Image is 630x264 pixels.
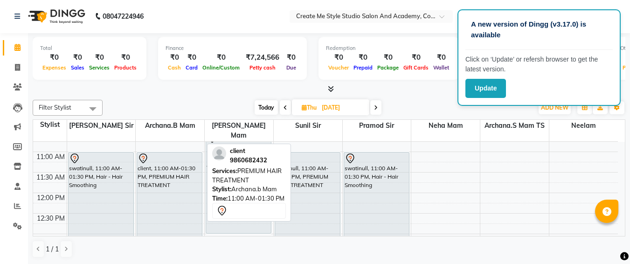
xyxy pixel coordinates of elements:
div: [PERSON_NAME] n [PERSON_NAME], 10:30 AM-01:00 PM, Hair - Hair Straightening [206,132,271,233]
span: Sunil sir [274,120,342,132]
span: ADD NEW [541,104,568,111]
span: client [230,147,245,154]
span: Time: [212,195,228,202]
span: Wallet [431,64,451,71]
span: Filter Stylist [39,104,71,111]
span: Thu [299,104,319,111]
div: Finance [166,44,299,52]
div: ₹0 [351,52,375,63]
div: ₹7,24,566 [242,52,283,63]
span: Expenses [40,64,69,71]
div: ₹0 [87,52,112,63]
div: 12:00 PM [35,193,67,203]
div: ₹0 [283,52,299,63]
div: ₹0 [40,52,69,63]
span: Sales [69,64,87,71]
div: ₹0 [401,52,431,63]
img: logo [24,3,88,29]
span: Gift Cards [401,64,431,71]
span: Neha mam [411,120,480,132]
span: Package [375,64,401,71]
span: Due [284,64,298,71]
div: swatinull, 11:00 AM-01:30 PM, Hair - Hair Smoothing [344,153,409,254]
span: Stylist: [212,185,231,193]
span: Archana.B mam [136,120,204,132]
span: PREMIUM HAIR TREATMENT [212,167,282,184]
div: PRITInull, 11:00 AM-01:30 PM, PREMIUM HAIR TREATMENT [275,153,340,254]
span: Services: [212,167,237,174]
div: 11:00 AM-01:30 PM [212,194,286,203]
span: Archana.S mam TS [480,120,549,132]
span: Pramod sir [343,120,411,132]
div: 11:30 AM [35,173,67,182]
div: ₹0 [375,52,401,63]
div: ₹0 [166,52,183,63]
div: 12:30 PM [35,214,67,223]
span: Prepaid [351,64,375,71]
span: Today [255,100,278,115]
div: 9860682432 [230,156,267,165]
button: Update [465,79,506,98]
div: ₹0 [69,52,87,63]
p: Click on ‘Update’ or refersh browser to get the latest version. [465,55,613,74]
div: ₹0 [326,52,351,63]
span: Online/Custom [200,64,242,71]
button: ADD NEW [539,101,571,114]
span: [PERSON_NAME] mam [205,120,273,141]
span: Card [183,64,200,71]
span: Petty cash [247,64,278,71]
div: Total [40,44,139,52]
div: Archana.b Mam [212,185,286,194]
div: Stylist [33,120,67,130]
div: ₹0 [112,52,139,63]
p: A new version of Dingg (v3.17.0) is available [471,19,607,40]
span: 1 / 1 [46,244,59,254]
div: ₹0 [431,52,451,63]
div: ₹0 [183,52,200,63]
span: Services [87,64,112,71]
img: profile [212,146,226,160]
span: Voucher [326,64,351,71]
div: ₹0 [200,52,242,63]
div: 11:00 AM [35,152,67,162]
div: 1:00 PM [39,234,67,244]
input: 2025-09-04 [319,101,366,115]
div: swatinull, 11:00 AM-01:30 PM, Hair - Hair Smoothing [69,153,133,254]
span: Products [112,64,139,71]
span: Cash [166,64,183,71]
b: 08047224946 [103,3,144,29]
span: Neelam [549,120,618,132]
div: client, 11:00 AM-01:30 PM, PREMIUM HAIR TREATMENT [137,153,202,254]
div: Redemption [326,44,451,52]
span: [PERSON_NAME] sir [67,120,136,132]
